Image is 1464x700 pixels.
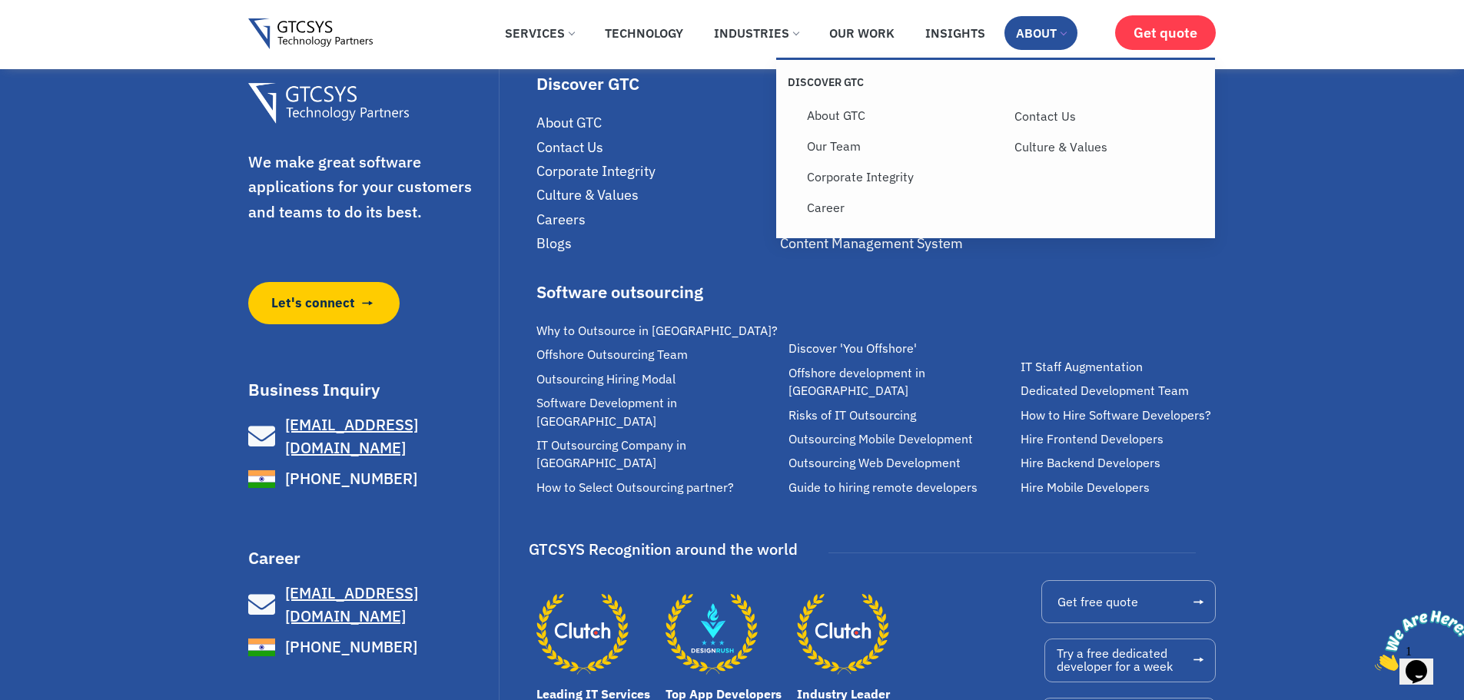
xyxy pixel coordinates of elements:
[536,75,772,92] div: Discover GTC
[536,284,781,300] div: Software outsourcing
[1057,647,1173,674] span: Try a free dedicated developer for a week
[1134,25,1197,41] span: Get quote
[536,479,781,496] a: How to Select Outsourcing partner?
[1369,604,1464,677] iframe: chat widget
[536,436,781,473] a: IT Outsourcing Company in [GEOGRAPHIC_DATA]
[281,467,417,490] span: [PHONE_NUMBER]
[788,430,973,448] span: Outsourcing Mobile Development
[1021,454,1224,472] a: Hire Backend Developers
[536,234,572,252] span: Blogs
[281,635,417,659] span: [PHONE_NUMBER]
[248,413,496,459] a: [EMAIL_ADDRESS][DOMAIN_NAME]
[1021,382,1224,400] a: Dedicated Development Team
[536,162,656,180] span: Corporate Integrity
[536,346,688,363] span: Offshore Outsourcing Team
[536,346,781,363] a: Offshore Outsourcing Team
[1021,406,1211,424] span: How to Hire Software Developers?
[788,479,1013,496] a: Guide to hiring remote developers
[248,18,373,50] img: Gtcsys logo
[1041,580,1216,623] a: Get free quote
[1044,639,1216,682] a: Try a free dedicateddeveloper for a week
[1021,358,1143,376] span: IT Staff Augmentation
[797,588,889,680] a: Industry Leader
[536,234,772,252] a: Blogs
[1021,479,1224,496] a: Hire Mobile Developers
[529,535,798,564] div: GTCSYS Recognition around the world
[536,114,772,131] a: About GTC
[6,6,101,67] img: Chat attention grabber
[788,406,1013,424] a: Risks of IT Outsourcing
[493,16,586,50] a: Services
[788,479,978,496] span: Guide to hiring remote developers
[248,282,400,324] a: Let's connect
[536,588,629,680] a: Leading IT Services
[248,634,496,661] a: [PHONE_NUMBER]
[1021,430,1164,448] span: Hire Frontend Developers
[788,454,1013,472] a: Outsourcing Web Development
[536,322,778,340] span: Why to Outsource in [GEOGRAPHIC_DATA]?
[593,16,695,50] a: Technology
[1057,595,1138,608] span: Get free quote
[536,138,772,156] a: Contact Us
[1021,454,1160,472] span: Hire Backend Developers
[248,150,496,225] p: We make great software applications for your customers and teams to do its best.
[795,192,1004,223] a: Career
[788,364,1013,400] a: Offshore development in [GEOGRAPHIC_DATA]
[1004,16,1077,50] a: About
[666,588,758,680] a: Top App Developers
[536,114,602,131] span: About GTC
[536,211,772,228] a: Careers
[1021,358,1224,376] a: IT Staff Augmentation
[536,322,781,340] a: Why to Outsource in [GEOGRAPHIC_DATA]?
[1021,430,1224,448] a: Hire Frontend Developers
[6,6,12,19] span: 1
[285,414,418,458] span: [EMAIL_ADDRESS][DOMAIN_NAME]
[536,370,781,388] a: Outsourcing Hiring Modal
[788,340,1013,357] a: Discover 'You Offshore'
[818,16,906,50] a: Our Work
[702,16,810,50] a: Industries
[914,16,997,50] a: Insights
[788,430,1013,448] a: Outsourcing Mobile Development
[1003,101,1211,131] a: Contact Us
[780,234,1018,252] a: Content Management System
[248,466,496,493] a: [PHONE_NUMBER]
[285,582,418,626] span: [EMAIL_ADDRESS][DOMAIN_NAME]
[1021,406,1224,424] a: How to Hire Software Developers?
[1003,131,1211,162] a: Culture & Values
[271,294,355,313] span: Let's connect
[536,479,734,496] span: How to Select Outsourcing partner?
[248,582,496,628] a: [EMAIL_ADDRESS][DOMAIN_NAME]
[795,161,1004,192] a: Corporate Integrity
[536,162,772,180] a: Corporate Integrity
[1115,15,1216,50] a: Get quote
[248,381,496,398] h3: Business Inquiry
[788,340,917,357] span: Discover 'You Offshore'
[248,549,496,566] h3: Career
[788,75,996,89] p: Discover GTC
[248,83,409,124] img: Gtcsys Footer Logo
[788,454,961,472] span: Outsourcing Web Development
[795,100,1004,131] a: About GTC
[795,131,1004,161] a: Our Team
[780,234,963,252] span: Content Management System
[1021,479,1150,496] span: Hire Mobile Developers
[536,138,603,156] span: Contact Us
[536,186,772,204] a: Culture & Values
[536,394,781,430] a: Software Development in [GEOGRAPHIC_DATA]
[536,186,639,204] span: Culture & Values
[1021,382,1189,400] span: Dedicated Development Team
[788,406,916,424] span: Risks of IT Outsourcing
[536,370,676,388] span: Outsourcing Hiring Modal
[536,211,586,228] span: Careers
